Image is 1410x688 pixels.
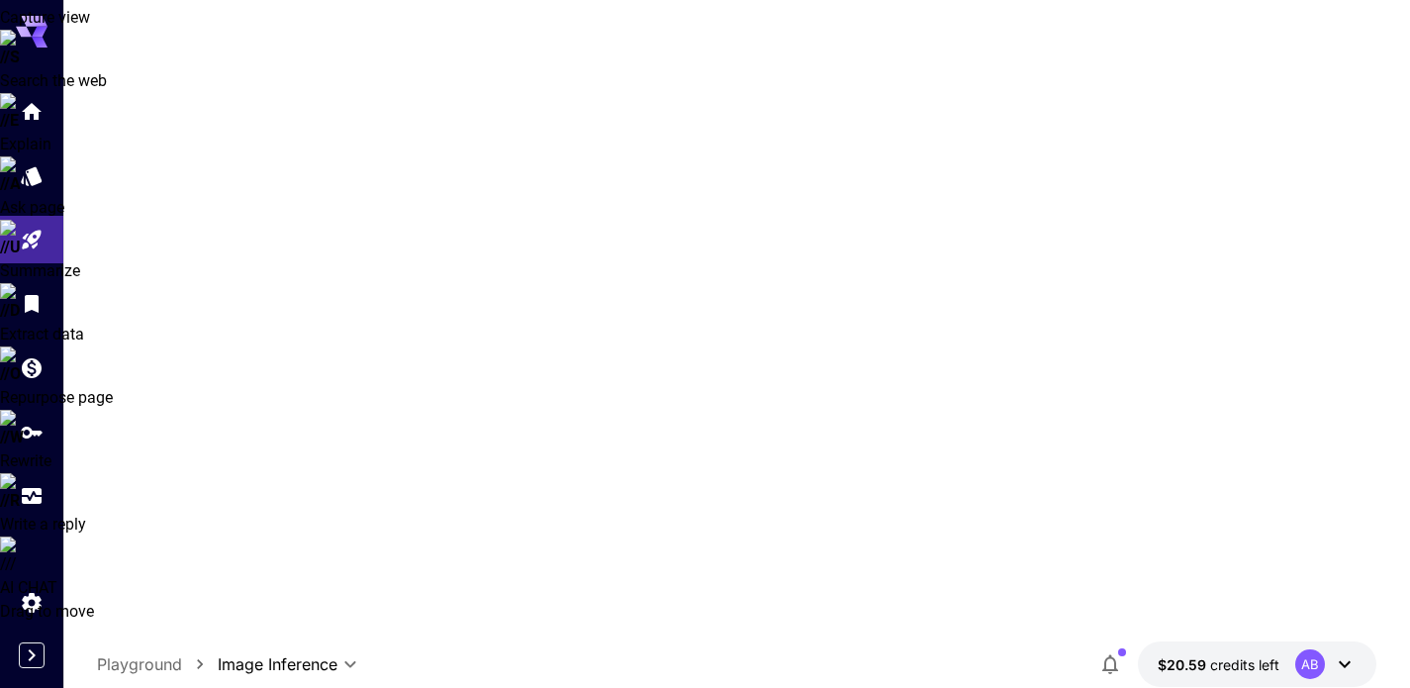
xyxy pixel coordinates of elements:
nav: breadcrumb [97,652,218,676]
span: credits left [1210,656,1279,673]
div: AB [1295,649,1325,679]
span: $20.59 [1158,656,1210,673]
span: Image Inference [218,652,337,676]
button: Expand sidebar [19,642,45,668]
button: $20.58728AB [1138,641,1376,687]
a: Playground [97,652,182,676]
div: $20.58728 [1158,654,1279,675]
